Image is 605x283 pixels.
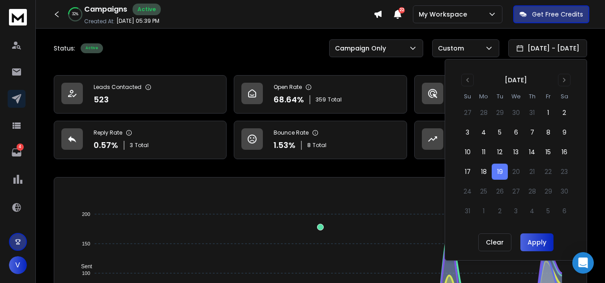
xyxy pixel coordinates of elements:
div: Active [133,4,161,15]
button: 27 [459,105,476,121]
button: 2 [556,105,572,121]
p: Status: [54,44,75,53]
p: 0.57 % [94,139,118,152]
button: 12 [492,144,508,160]
a: Click Rate57.74%302Total [414,75,587,114]
button: 28 [476,105,492,121]
button: 3 [459,124,476,140]
p: Campaign Only [335,44,390,53]
a: 4 [8,144,26,161]
th: Tuesday [492,92,508,101]
p: 32 % [72,12,78,17]
button: 10 [459,144,476,160]
img: logo [9,9,27,25]
th: Wednesday [508,92,524,101]
p: Created At: [84,18,115,25]
th: Monday [476,92,492,101]
button: 11 [476,144,492,160]
tspan: 150 [82,241,90,246]
span: 359 [316,96,326,103]
th: Thursday [524,92,540,101]
button: V [9,256,27,274]
tspan: 200 [82,211,90,217]
button: 16 [556,144,572,160]
a: Bounce Rate1.53%8Total [234,121,407,159]
button: Go to previous month [461,74,474,86]
button: 14 [524,144,540,160]
th: Saturday [556,92,572,101]
button: 15 [540,144,556,160]
button: 18 [476,164,492,180]
button: 8 [540,124,556,140]
span: Total [328,96,342,103]
p: [DATE] 05:39 PM [116,17,159,25]
button: Clear [478,233,511,251]
p: Bounce Rate [274,129,309,136]
span: Sent [74,263,92,270]
button: 6 [508,124,524,140]
button: 4 [476,124,492,140]
button: 19 [492,164,508,180]
th: Friday [540,92,556,101]
button: Apply [520,233,554,251]
p: 68.64 % [274,93,304,106]
p: Open Rate [274,84,302,91]
div: Open Intercom Messenger [572,252,594,274]
p: 523 [94,93,109,106]
button: Go to next month [558,74,571,86]
button: 1 [540,105,556,121]
p: 4 [17,144,24,151]
button: Get Free Credits [513,5,589,23]
span: 22 [399,7,405,13]
tspan: 100 [82,270,90,276]
div: [DATE] [505,76,527,84]
button: 31 [524,105,540,121]
th: Sunday [459,92,476,101]
h1: Campaigns [84,4,127,15]
a: Leads Contacted523 [54,75,227,114]
a: Opportunities0$0 [414,121,587,159]
span: Total [135,142,149,149]
button: 7 [524,124,540,140]
span: 3 [130,142,133,149]
button: [DATE] - [DATE] [508,39,587,57]
div: Active [81,43,103,53]
a: Reply Rate0.57%3Total [54,121,227,159]
p: Custom [438,44,468,53]
button: 5 [492,124,508,140]
p: Reply Rate [94,129,122,136]
a: Open Rate68.64%359Total [234,75,407,114]
button: 17 [459,164,476,180]
button: 30 [508,105,524,121]
p: My Workspace [419,10,471,19]
span: 8 [307,142,311,149]
p: 1.53 % [274,139,296,152]
button: 29 [492,105,508,121]
button: 9 [556,124,572,140]
button: 13 [508,144,524,160]
span: Total [313,142,326,149]
p: Get Free Credits [532,10,583,19]
p: Leads Contacted [94,84,142,91]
